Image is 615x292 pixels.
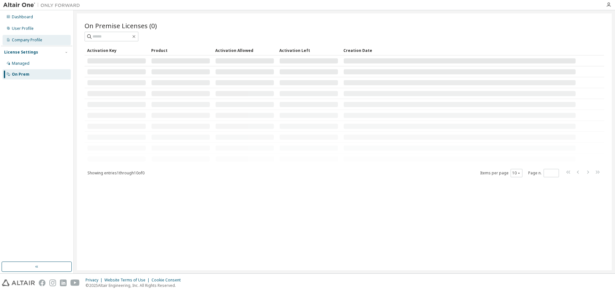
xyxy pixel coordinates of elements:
[480,169,522,177] span: Items per page
[215,45,274,55] div: Activation Allowed
[12,26,34,31] div: User Profile
[343,45,576,55] div: Creation Date
[12,14,33,20] div: Dashboard
[152,278,184,283] div: Cookie Consent
[3,2,83,8] img: Altair One
[85,21,157,30] span: On Premise Licenses (0)
[12,61,29,66] div: Managed
[12,72,29,77] div: On Prem
[4,50,38,55] div: License Settings
[12,38,42,43] div: Company Profile
[87,170,144,176] span: Showing entries 1 through 10 of 0
[151,45,210,55] div: Product
[2,279,35,286] img: altair_logo.svg
[86,278,104,283] div: Privacy
[86,283,184,288] p: © 2025 Altair Engineering, Inc. All Rights Reserved.
[60,279,67,286] img: linkedin.svg
[87,45,146,55] div: Activation Key
[512,171,521,176] button: 10
[279,45,338,55] div: Activation Left
[39,279,45,286] img: facebook.svg
[70,279,80,286] img: youtube.svg
[104,278,152,283] div: Website Terms of Use
[528,169,559,177] span: Page n.
[49,279,56,286] img: instagram.svg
